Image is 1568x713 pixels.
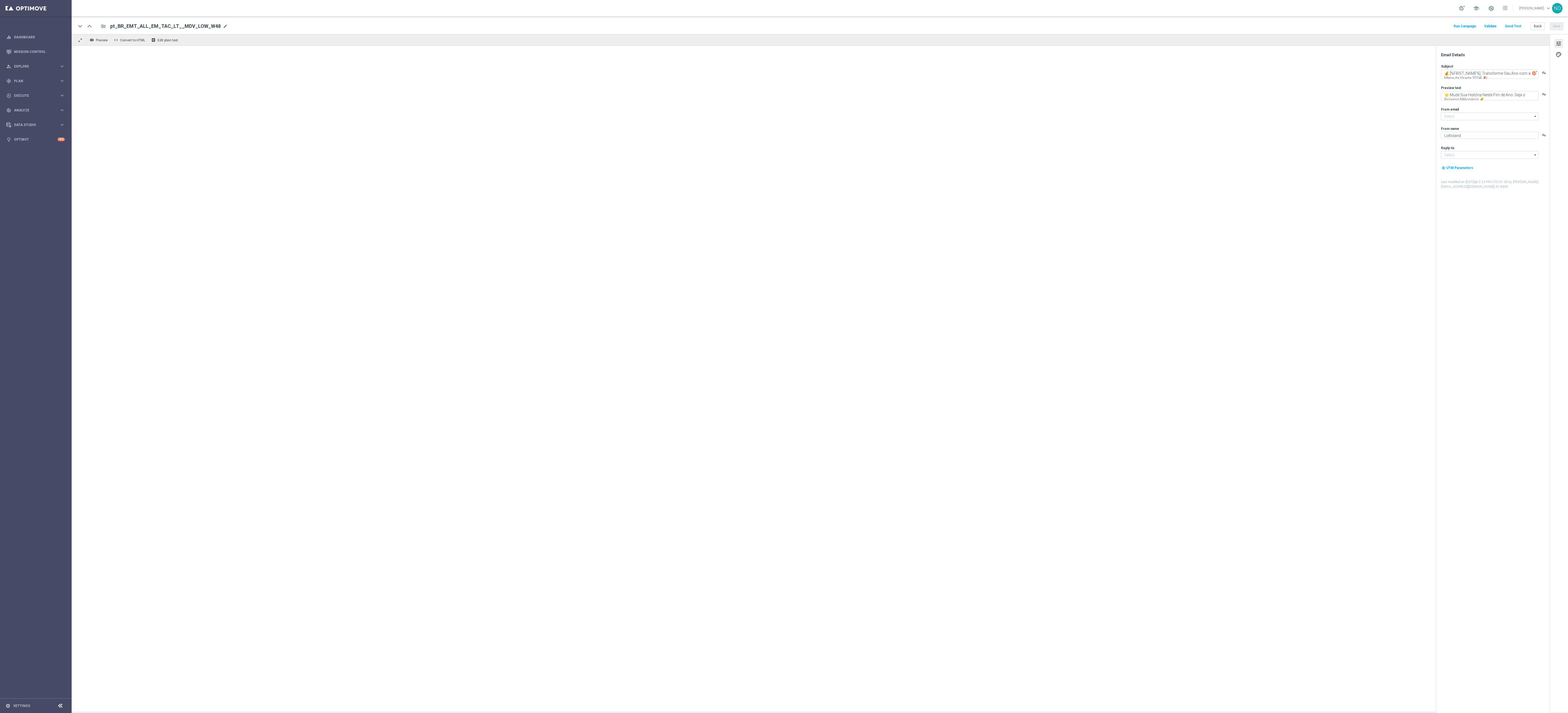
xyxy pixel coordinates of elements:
[6,50,65,54] button: Mission Control
[14,44,65,59] a: Mission Control
[6,64,11,69] i: person_search
[120,38,145,42] span: Convert to HTML
[1441,112,1539,120] input: Select
[114,38,118,42] span: code
[14,123,60,127] span: Data Studio
[6,64,60,69] div: Explore
[6,79,65,83] button: gps_fixed Plan keyboard_arrow_right
[1519,4,1552,12] a: [PERSON_NAME]keyboard_arrow_down
[6,64,65,69] button: person_search Explore keyboard_arrow_right
[6,79,60,84] div: Plan
[6,44,65,59] div: Mission Control
[13,704,30,707] a: Settings
[60,122,65,127] i: keyboard_arrow_right
[150,36,180,44] button: receipt Edit plain text
[88,36,110,44] button: remove_red_eye Preview
[1542,71,1546,75] button: playlist_add
[14,132,58,147] a: Optibot
[60,93,65,98] i: keyboard_arrow_right
[1532,71,1537,76] img: optiGenie.svg
[1504,23,1522,30] button: Send Test
[6,35,11,40] i: equalizer
[1441,146,1454,150] label: Reply-to
[1483,23,1497,30] button: Validate
[1531,22,1545,30] button: Back
[6,132,65,147] div: Optibot
[6,137,65,142] button: lightbulb Optibot +10
[1441,107,1459,112] label: From email
[1441,52,1549,57] div: Email Details
[6,93,60,98] div: Execute
[1484,24,1497,28] span: Validate
[6,30,65,44] div: Dashboard
[6,35,65,39] button: equalizer Dashboard
[6,122,60,127] div: Data Studio
[6,108,65,112] button: track_changes Analyze keyboard_arrow_right
[96,38,108,42] span: Preview
[1446,166,1473,170] span: UTM Parameters
[1552,3,1562,14] div: ND
[14,65,60,68] span: Explore
[1441,127,1459,131] label: From name
[1494,185,1508,189] span: | ID: 8495
[6,123,65,127] button: Data Studio keyboard_arrow_right
[1556,51,1562,58] span: palette
[110,23,221,30] span: pt_BR_EMT_ALL_EM_TAC_LT__MDV_LOW_W48
[1556,40,1562,47] span: tune
[1533,151,1538,159] i: arrow_drop_down
[6,703,10,708] i: settings
[112,36,148,44] button: code Convert to HTML
[1441,165,1474,171] button: my_location UTM Parameters
[1441,180,1549,189] label: Last modified on [DATE] at 2:24 PM UTC-01:00 by [PERSON_NAME][EMAIL_ADDRESS][DOMAIN_NAME]
[1453,23,1477,30] button: Run Campaign
[60,78,65,84] i: keyboard_arrow_right
[1441,64,1453,69] label: Subject
[6,108,11,113] i: track_changes
[1545,5,1551,11] span: keyboard_arrow_down
[58,138,65,141] div: +10
[1554,39,1563,48] button: tune
[6,93,11,98] i: play_circle_outline
[1473,5,1479,11] span: school
[151,38,156,42] i: receipt
[1442,166,1445,170] i: my_location
[14,79,60,83] span: Plan
[60,64,65,69] i: keyboard_arrow_right
[6,93,65,98] button: play_circle_outline Execute keyboard_arrow_right
[1533,113,1538,120] i: arrow_drop_down
[223,24,228,29] span: mode_edit
[1542,133,1546,137] button: playlist_add
[14,30,65,44] a: Dashboard
[1550,22,1563,30] button: Save
[1441,151,1539,159] input: Select
[14,94,60,97] span: Execute
[60,108,65,113] i: keyboard_arrow_right
[1554,50,1563,59] button: palette
[6,137,11,142] i: lightbulb
[1542,92,1546,97] button: playlist_add
[90,38,94,42] i: remove_red_eye
[6,108,60,113] div: Analyze
[6,79,11,84] i: gps_fixed
[158,38,178,42] span: Edit plain text
[14,109,60,112] span: Analyze
[1441,86,1461,90] label: Preview text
